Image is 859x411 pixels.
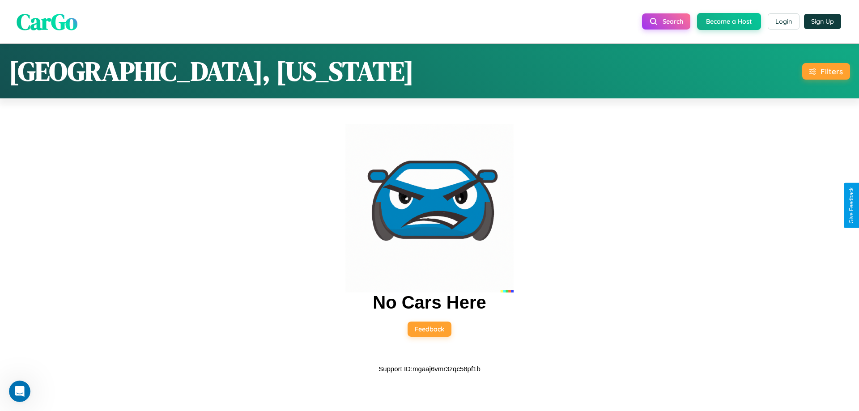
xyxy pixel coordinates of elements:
iframe: Intercom live chat [9,381,30,402]
span: Search [663,17,683,25]
button: Filters [802,63,850,80]
button: Login [768,13,799,30]
span: CarGo [17,6,77,37]
p: Support ID: mgaaj6vmr3zqc58pf1b [378,363,481,375]
button: Become a Host [697,13,761,30]
button: Sign Up [804,14,841,29]
h2: No Cars Here [373,292,486,313]
button: Feedback [408,322,451,337]
button: Search [642,13,690,30]
img: car [345,124,514,292]
h1: [GEOGRAPHIC_DATA], [US_STATE] [9,53,414,89]
div: Filters [821,67,843,76]
div: Give Feedback [848,187,855,224]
